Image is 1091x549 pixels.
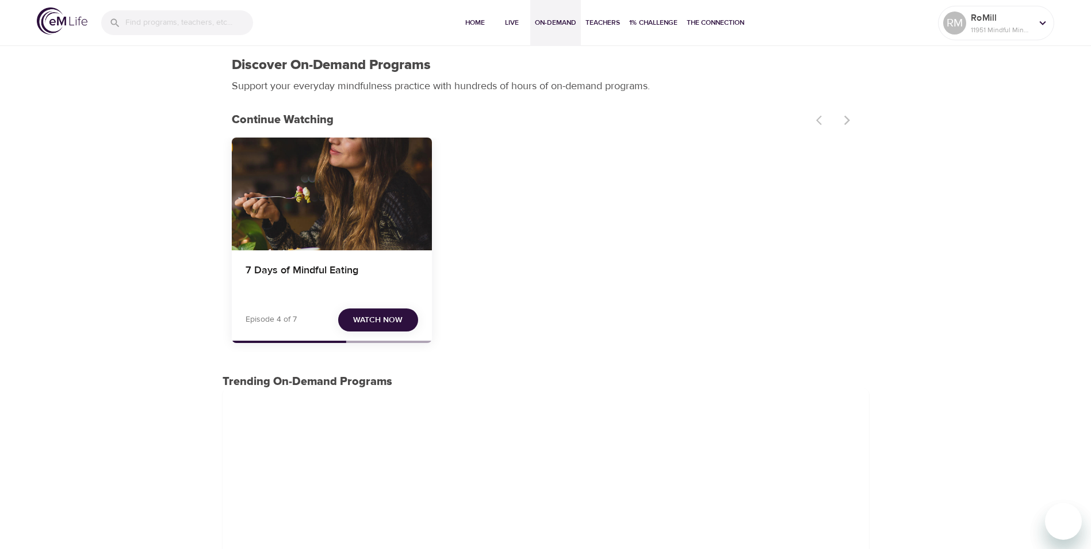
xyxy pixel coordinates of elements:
p: Episode 4 of 7 [246,314,297,326]
span: Live [498,17,526,29]
img: logo [37,7,87,35]
div: RM [943,12,966,35]
h3: Continue Watching [232,113,809,127]
p: Support your everyday mindfulness practice with hundreds of hours of on-demand programs. [232,78,663,94]
button: Watch Now [338,308,418,332]
input: Find programs, teachers, etc... [125,10,253,35]
p: RoMill [971,11,1032,25]
span: 1% Challenge [629,17,677,29]
span: The Connection [687,17,744,29]
h4: 7 Days of Mindful Eating [246,264,418,292]
p: 11951 Mindful Minutes [971,25,1032,35]
span: On-Demand [535,17,576,29]
span: Home [461,17,489,29]
button: 7 Days of Mindful Eating [232,138,432,250]
iframe: Button to launch messaging window [1045,503,1082,540]
h3: Trending On-Demand Programs [223,375,869,388]
span: Watch Now [353,313,403,327]
span: Teachers [585,17,620,29]
h1: Discover On-Demand Programs [232,57,431,74]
